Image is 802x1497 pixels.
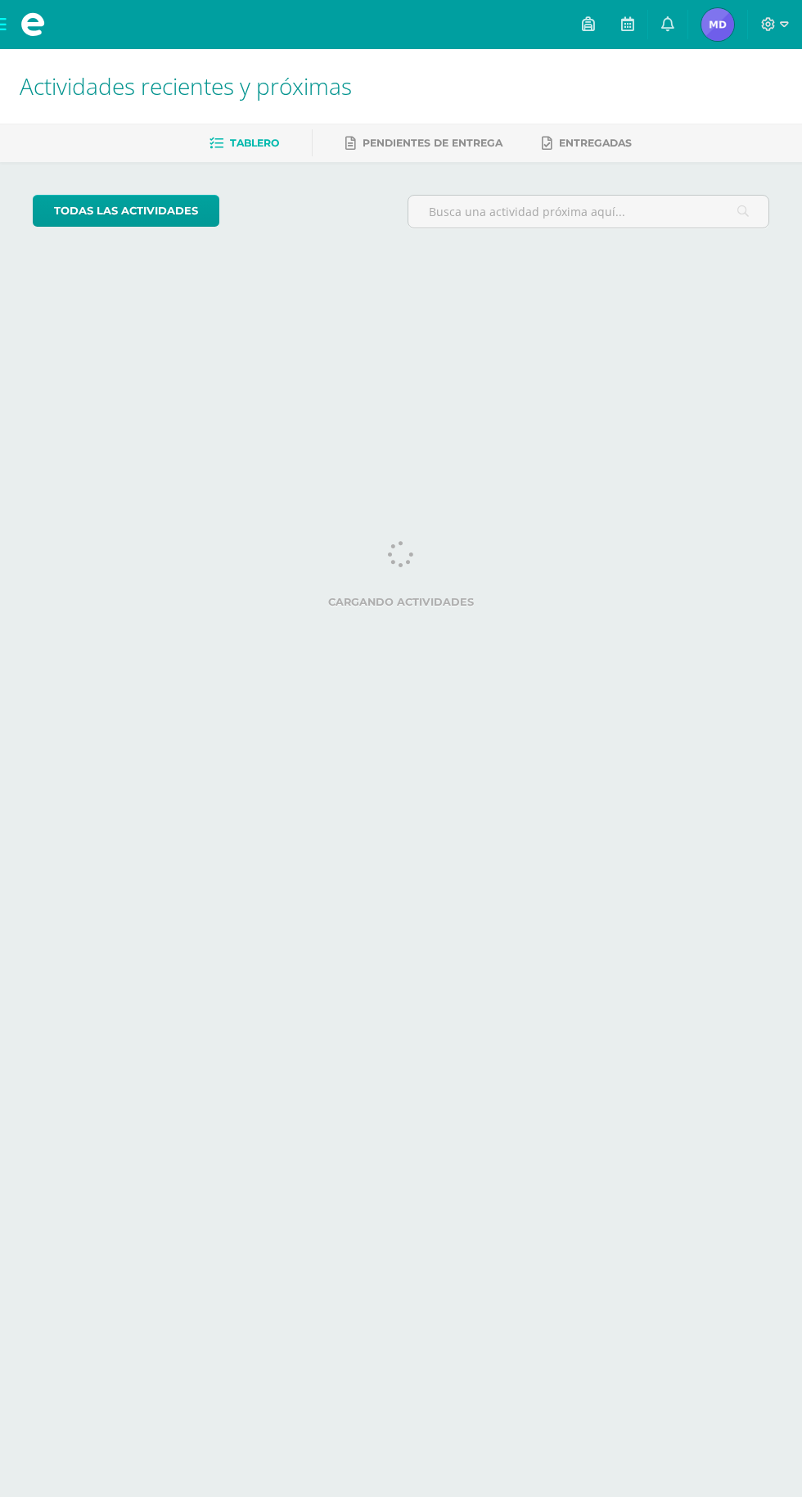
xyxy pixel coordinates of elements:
[33,195,219,227] a: todas las Actividades
[559,137,632,149] span: Entregadas
[33,596,769,608] label: Cargando actividades
[230,137,279,149] span: Tablero
[701,8,734,41] img: 63a955e32fd5c33352eeade8b2ebbb62.png
[408,196,768,228] input: Busca una actividad próxima aquí...
[363,137,502,149] span: Pendientes de entrega
[20,70,352,101] span: Actividades recientes y próximas
[345,130,502,156] a: Pendientes de entrega
[210,130,279,156] a: Tablero
[542,130,632,156] a: Entregadas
